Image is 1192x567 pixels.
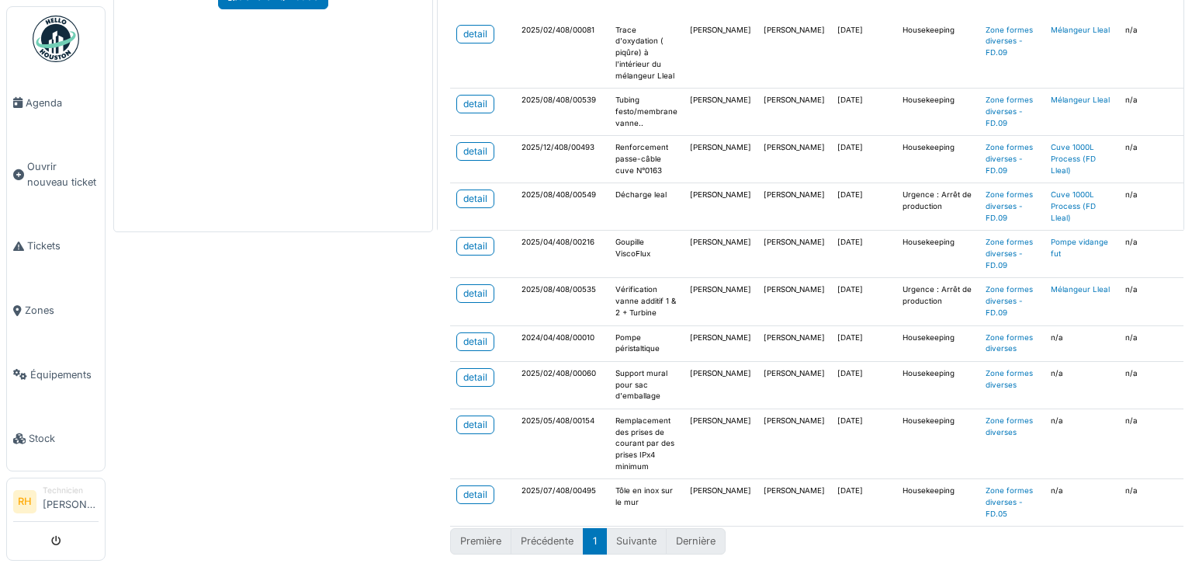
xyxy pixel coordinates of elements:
[831,89,896,136] td: [DATE]
[684,231,757,278] td: [PERSON_NAME]
[609,361,684,409] td: Support mural pour sac d'emballage
[684,479,757,527] td: [PERSON_NAME]
[757,136,831,183] td: [PERSON_NAME]
[1045,361,1119,409] td: n/a
[463,418,487,432] div: detail
[609,89,684,136] td: Tubing festo/membrane vanne..
[456,368,494,387] a: detail
[757,183,831,231] td: [PERSON_NAME]
[30,367,99,382] span: Équipements
[896,409,979,478] td: Housekeeping
[757,325,831,361] td: [PERSON_NAME]
[515,18,609,88] td: 2025/02/408/00081
[757,278,831,325] td: [PERSON_NAME]
[456,485,494,504] a: detail
[1045,325,1119,361] td: n/a
[456,284,494,303] a: detail
[1045,409,1119,478] td: n/a
[684,325,757,361] td: [PERSON_NAME]
[831,183,896,231] td: [DATE]
[684,89,757,136] td: [PERSON_NAME]
[33,16,79,62] img: Badge_color-CXgf-gQk.svg
[515,361,609,409] td: 2025/02/408/00060
[831,409,896,478] td: [DATE]
[515,409,609,478] td: 2025/05/408/00154
[986,333,1033,353] a: Zone formes diverses
[896,278,979,325] td: Urgence : Arrêt de production
[896,479,979,527] td: Housekeeping
[515,278,609,325] td: 2025/08/408/00535
[896,183,979,231] td: Urgence : Arrêt de production
[456,142,494,161] a: detail
[609,409,684,478] td: Remplacement des prises de courant par des prises IPx4 minimum
[43,485,99,518] li: [PERSON_NAME]
[29,431,99,446] span: Stock
[7,278,105,343] a: Zones
[986,238,1033,269] a: Zone formes diverses - FD.09
[684,409,757,478] td: [PERSON_NAME]
[456,237,494,256] a: detail
[450,528,726,554] nav: pagination
[684,18,757,88] td: [PERSON_NAME]
[609,278,684,325] td: Vérification vanne additif 1 & 2 + Turbine
[831,278,896,325] td: [DATE]
[1051,238,1108,258] a: Pompe vidange fut
[986,416,1033,437] a: Zone formes diverses
[1051,96,1110,104] a: Mélangeur Lleal
[831,479,896,527] td: [DATE]
[515,183,609,231] td: 2025/08/408/00549
[463,370,487,384] div: detail
[515,136,609,183] td: 2025/12/408/00493
[456,95,494,113] a: detail
[463,335,487,349] div: detail
[26,96,99,110] span: Agenda
[7,407,105,471] a: Stock
[13,490,36,513] li: RH
[463,192,487,206] div: detail
[609,479,684,527] td: Tôle en inox sur le mur
[1051,190,1096,221] a: Cuve 1000L Process (FD Lleal)
[609,231,684,278] td: Goupille ViscoFlux
[1045,479,1119,527] td: n/a
[13,485,99,522] a: RH Technicien[PERSON_NAME]
[43,485,99,496] div: Technicien
[7,343,105,407] a: Équipements
[7,214,105,279] a: Tickets
[609,183,684,231] td: Décharge leal
[7,71,105,135] a: Agenda
[831,325,896,361] td: [DATE]
[986,190,1033,221] a: Zone formes diverses - FD.09
[757,18,831,88] td: [PERSON_NAME]
[609,325,684,361] td: Pompe péristaltique
[831,136,896,183] td: [DATE]
[463,97,487,111] div: detail
[515,479,609,527] td: 2025/07/408/00495
[986,486,1033,517] a: Zone formes diverses - FD.05
[757,479,831,527] td: [PERSON_NAME]
[757,89,831,136] td: [PERSON_NAME]
[463,239,487,253] div: detail
[896,89,979,136] td: Housekeeping
[7,135,105,214] a: Ouvrir nouveau ticket
[757,409,831,478] td: [PERSON_NAME]
[515,325,609,361] td: 2024/04/408/00010
[515,89,609,136] td: 2025/08/408/00539
[27,159,99,189] span: Ouvrir nouveau ticket
[684,361,757,409] td: [PERSON_NAME]
[831,361,896,409] td: [DATE]
[896,18,979,88] td: Housekeeping
[609,18,684,88] td: Trace d'oxydation ( piqûre) à l'intérieur du mélangeur Lleal
[896,325,979,361] td: Housekeeping
[1051,26,1110,34] a: Mélangeur Lleal
[583,528,607,554] button: 1
[684,278,757,325] td: [PERSON_NAME]
[27,238,99,253] span: Tickets
[456,332,494,351] a: detail
[986,369,1033,389] a: Zone formes diverses
[684,136,757,183] td: [PERSON_NAME]
[456,416,494,434] a: detail
[986,26,1033,57] a: Zone formes diverses - FD.09
[463,488,487,502] div: detail
[831,18,896,88] td: [DATE]
[456,190,494,208] a: detail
